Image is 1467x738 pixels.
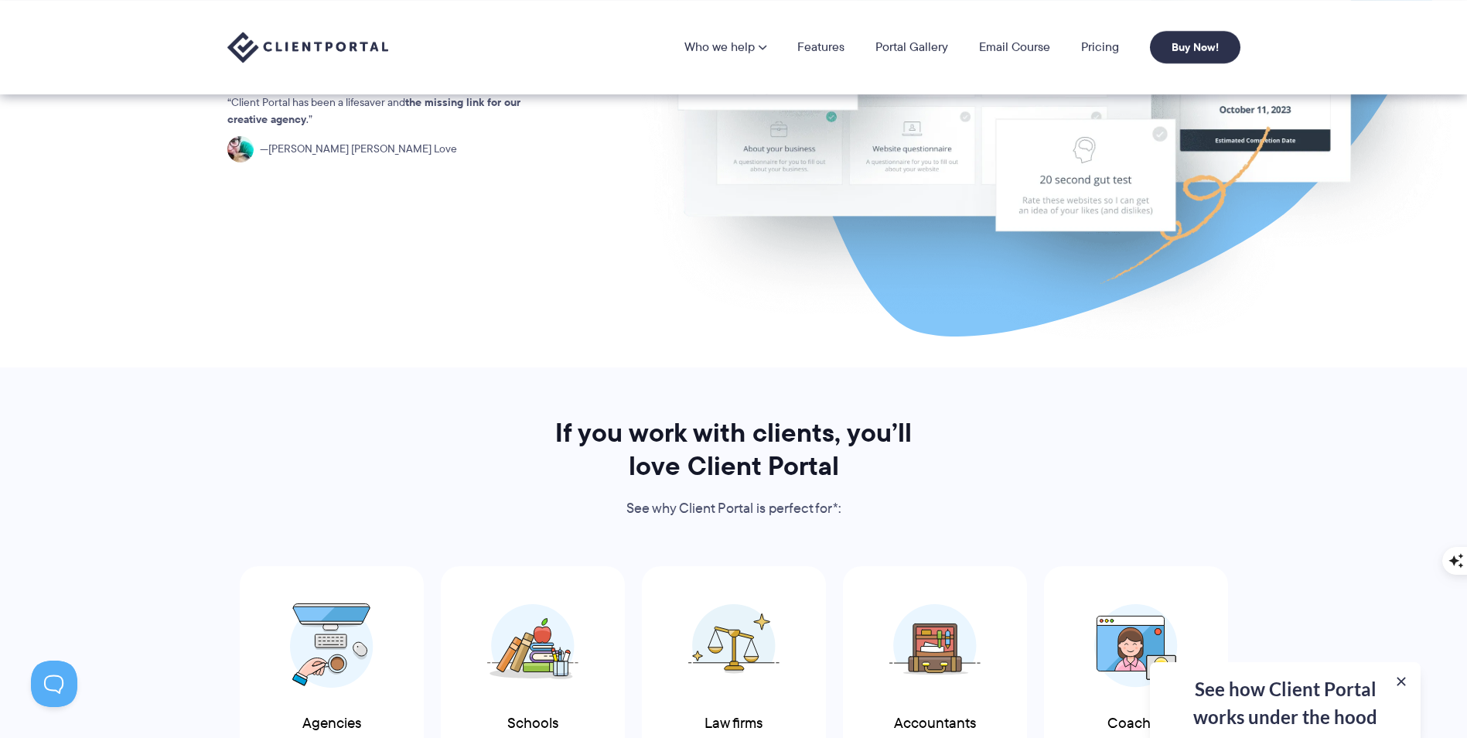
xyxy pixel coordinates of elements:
p: See why Client Portal is perfect for*: [534,497,933,521]
a: Pricing [1081,41,1119,53]
strong: the missing link for our creative agency [227,94,520,128]
span: Agencies [302,716,361,732]
span: Schools [507,716,558,732]
span: Accountants [894,716,976,732]
a: Features [797,41,844,53]
a: Portal Gallery [875,41,948,53]
p: Client Portal has been a lifesaver and . [227,94,552,128]
h2: If you work with clients, you’ll love Client Portal [534,416,933,483]
a: Who we help [684,41,766,53]
a: Buy Now! [1150,31,1240,63]
span: [PERSON_NAME] [PERSON_NAME] Love [260,141,457,158]
span: Coaches [1107,716,1165,732]
a: Email Course [979,41,1050,53]
span: Law firms [705,716,762,732]
iframe: Toggle Customer Support [31,661,77,707]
